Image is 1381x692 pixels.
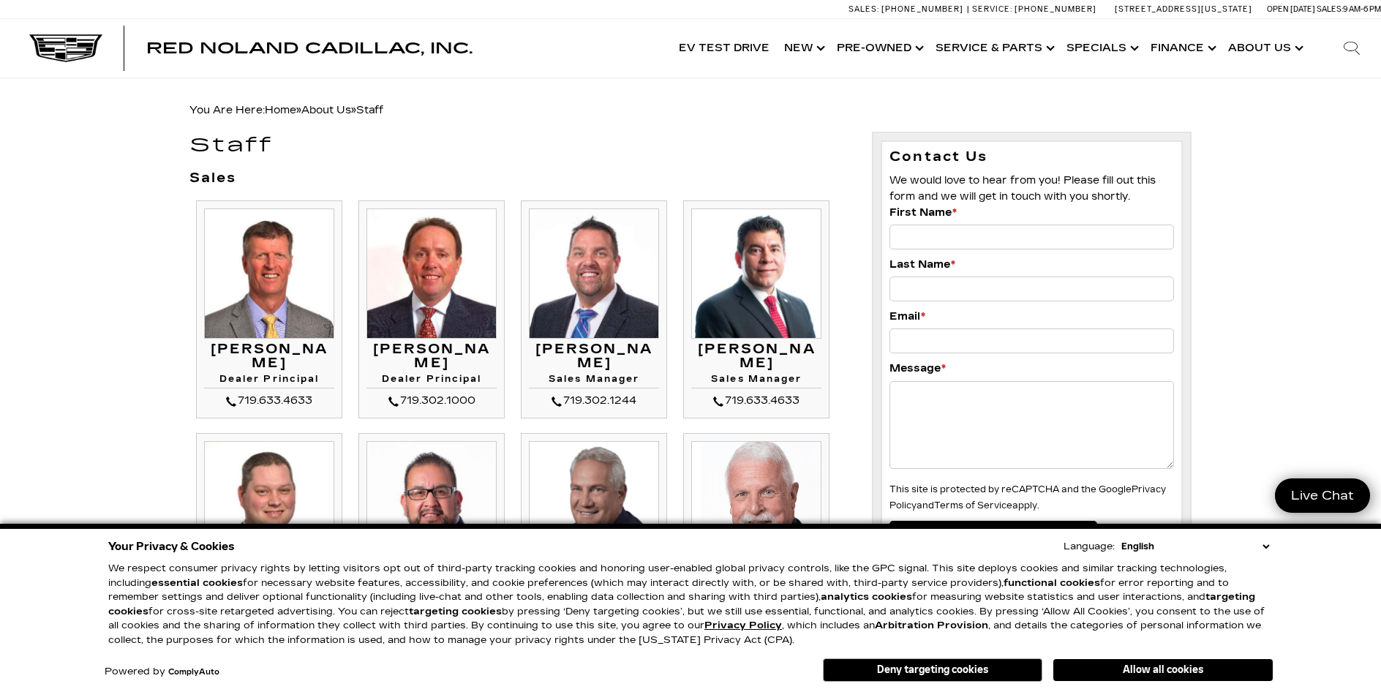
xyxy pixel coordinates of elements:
a: Pre-Owned [829,19,928,78]
span: [PHONE_NUMBER] [881,4,963,14]
span: Staff [356,104,383,116]
a: About Us [1221,19,1308,78]
span: Red Noland Cadillac, Inc. [146,40,473,57]
button: Deny targeting cookies [823,658,1042,682]
div: 719.302.1000 [366,392,497,410]
a: Finance [1143,19,1221,78]
input: First Name* [889,225,1174,249]
div: Search [1322,19,1381,78]
a: EV Test Drive [671,19,777,78]
img: Cadillac Dark Logo with Cadillac White Text [29,34,102,62]
h3: Contact Us [889,149,1174,165]
h3: [PERSON_NAME] [529,342,659,372]
span: Service: [972,4,1012,14]
select: Language Select [1118,539,1273,554]
a: [STREET_ADDRESS][US_STATE] [1115,4,1252,14]
strong: targeting cookies [409,606,502,617]
span: 9 AM-6 PM [1343,4,1381,14]
span: Your Privacy & Cookies [108,536,235,557]
a: ComplyAuto [168,668,219,677]
small: This site is protected by reCAPTCHA and the Google and apply. [889,484,1166,511]
span: Live Chat [1284,487,1361,504]
input: Email* [889,328,1174,353]
a: Service: [PHONE_NUMBER] [967,5,1100,13]
strong: targeting cookies [108,591,1255,617]
h4: Dealer Principal [366,375,497,388]
form: Contact Us [889,149,1174,550]
h4: Dealer Principal [204,375,334,388]
u: Privacy Policy [704,620,782,631]
label: Last Name [889,257,955,273]
h4: Sales Manager [529,375,659,388]
strong: functional cookies [1004,577,1100,589]
h3: [PERSON_NAME] [204,342,334,372]
a: Privacy Policy [889,484,1166,511]
h3: [PERSON_NAME] [366,342,497,372]
span: We would love to hear from you! Please fill out this form and we will get in touch with you shortly. [889,174,1156,203]
div: 719.633.4633 [691,392,821,410]
span: [PHONE_NUMBER] [1015,4,1096,14]
div: Breadcrumbs [189,100,1192,121]
span: Sales: [1317,4,1343,14]
strong: essential cookies [151,577,243,589]
span: Open [DATE] [1267,4,1315,14]
span: » [301,104,383,116]
strong: analytics cookies [821,591,912,603]
label: Message [889,361,946,377]
textarea: Message* [889,381,1174,469]
strong: Arbitration Provision [875,620,988,631]
h3: [PERSON_NAME] [691,342,821,372]
div: Powered by [105,667,219,677]
a: Terms of Service [934,500,1012,511]
span: » [265,104,383,116]
a: Live Chat [1275,478,1370,513]
button: Allow all cookies [1053,659,1273,681]
div: 719.302.1244 [529,392,659,410]
p: We respect consumer privacy rights by letting visitors opt out of third-party tracking cookies an... [108,562,1273,647]
a: Service & Parts [928,19,1059,78]
span: Sales: [848,4,879,14]
a: Specials [1059,19,1143,78]
a: Home [265,104,296,116]
input: Send your message [889,521,1096,543]
h1: Staff [189,135,850,157]
h4: Sales Manager [691,375,821,388]
div: Language: [1064,542,1115,552]
input: Last Name* [889,277,1174,301]
a: New [777,19,829,78]
div: 719.633.4633 [204,392,334,410]
span: You Are Here: [189,104,383,116]
a: Red Noland Cadillac, Inc. [146,41,473,56]
h3: Sales [189,171,850,186]
label: First Name [889,205,957,221]
a: About Us [301,104,351,116]
a: Sales: [PHONE_NUMBER] [848,5,967,13]
label: Email [889,309,925,325]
